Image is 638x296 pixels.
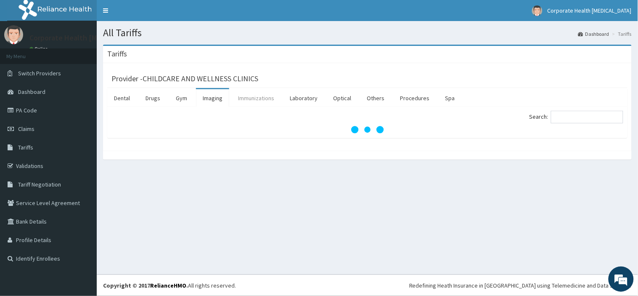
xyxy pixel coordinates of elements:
[578,30,609,37] a: Dashboard
[18,69,61,77] span: Switch Providers
[29,34,144,42] p: Corporate Health [MEDICAL_DATA]
[107,89,137,107] a: Dental
[4,25,23,44] img: User Image
[103,27,632,38] h1: All Tariffs
[169,89,194,107] a: Gym
[150,282,186,289] a: RelianceHMO
[548,7,632,14] span: Corporate Health [MEDICAL_DATA]
[16,42,34,63] img: d_794563401_company_1708531726252_794563401
[551,111,623,123] input: Search:
[4,203,160,232] textarea: Type your message and hit 'Enter'
[610,30,632,37] li: Tariffs
[44,47,141,58] div: Chat with us now
[532,5,543,16] img: User Image
[107,50,127,58] h3: Tariffs
[111,75,258,83] h3: Provider - CHILDCARE AND WELLNESS CLINICS
[49,92,116,177] span: We're online!
[283,89,324,107] a: Laboratory
[139,89,167,107] a: Drugs
[360,89,391,107] a: Others
[409,281,632,290] div: Redefining Heath Insurance in [GEOGRAPHIC_DATA] using Telemedicine and Data Science!
[18,144,33,151] span: Tariffs
[18,181,61,188] span: Tariff Negotiation
[231,89,281,107] a: Immunizations
[439,89,462,107] a: Spa
[103,282,188,289] strong: Copyright © 2017 .
[29,46,50,52] a: Online
[393,89,437,107] a: Procedures
[529,111,623,123] label: Search:
[18,88,45,96] span: Dashboard
[97,275,638,296] footer: All rights reserved.
[138,4,158,24] div: Minimize live chat window
[18,125,34,133] span: Claims
[196,89,229,107] a: Imaging
[326,89,358,107] a: Optical
[351,113,384,147] svg: audio-loading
